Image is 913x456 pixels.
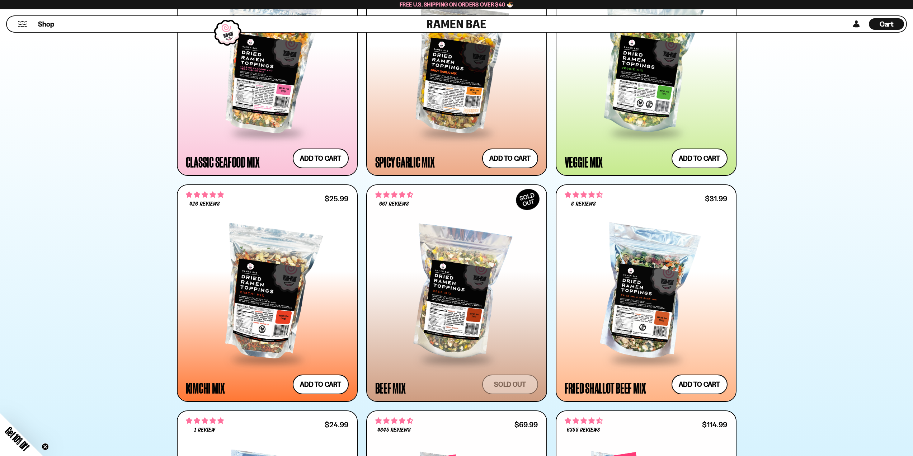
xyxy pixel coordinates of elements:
[194,427,215,433] span: 1 review
[186,190,224,199] span: 4.76 stars
[565,190,603,199] span: 4.62 stars
[705,195,727,202] div: $31.99
[375,381,406,394] div: Beef Mix
[869,16,904,32] a: Cart
[482,149,538,168] button: Add to cart
[186,381,225,394] div: Kimchi Mix
[672,149,728,168] button: Add to cart
[512,185,543,214] div: SOLD OUT
[325,421,348,428] div: $24.99
[186,155,260,168] div: Classic Seafood Mix
[565,416,603,426] span: 4.63 stars
[400,1,513,8] span: Free U.S. Shipping on Orders over $40 🍜
[880,20,894,28] span: Cart
[325,195,348,202] div: $25.99
[379,201,409,207] span: 667 reviews
[366,184,547,402] a: SOLDOUT 4.64 stars 667 reviews Beef Mix Sold out
[18,21,27,27] button: Mobile Menu Trigger
[375,416,413,426] span: 4.71 stars
[375,190,413,199] span: 4.64 stars
[375,155,435,168] div: Spicy Garlic Mix
[186,416,224,426] span: 5.00 stars
[38,19,54,29] span: Shop
[565,155,603,168] div: Veggie Mix
[556,184,736,402] a: 4.62 stars 8 reviews $31.99 Fried Shallot Beef Mix Add to cart
[571,201,596,207] span: 8 reviews
[672,375,728,394] button: Add to cart
[38,18,54,30] a: Shop
[189,201,220,207] span: 426 reviews
[42,443,49,450] button: Close teaser
[3,425,31,453] span: Get 10% Off
[514,421,538,428] div: $69.99
[177,184,358,402] a: 4.76 stars 426 reviews $25.99 Kimchi Mix Add to cart
[567,427,600,433] span: 6355 reviews
[293,149,349,168] button: Add to cart
[702,421,727,428] div: $114.99
[377,427,410,433] span: 4845 reviews
[565,381,646,394] div: Fried Shallot Beef Mix
[293,375,349,394] button: Add to cart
